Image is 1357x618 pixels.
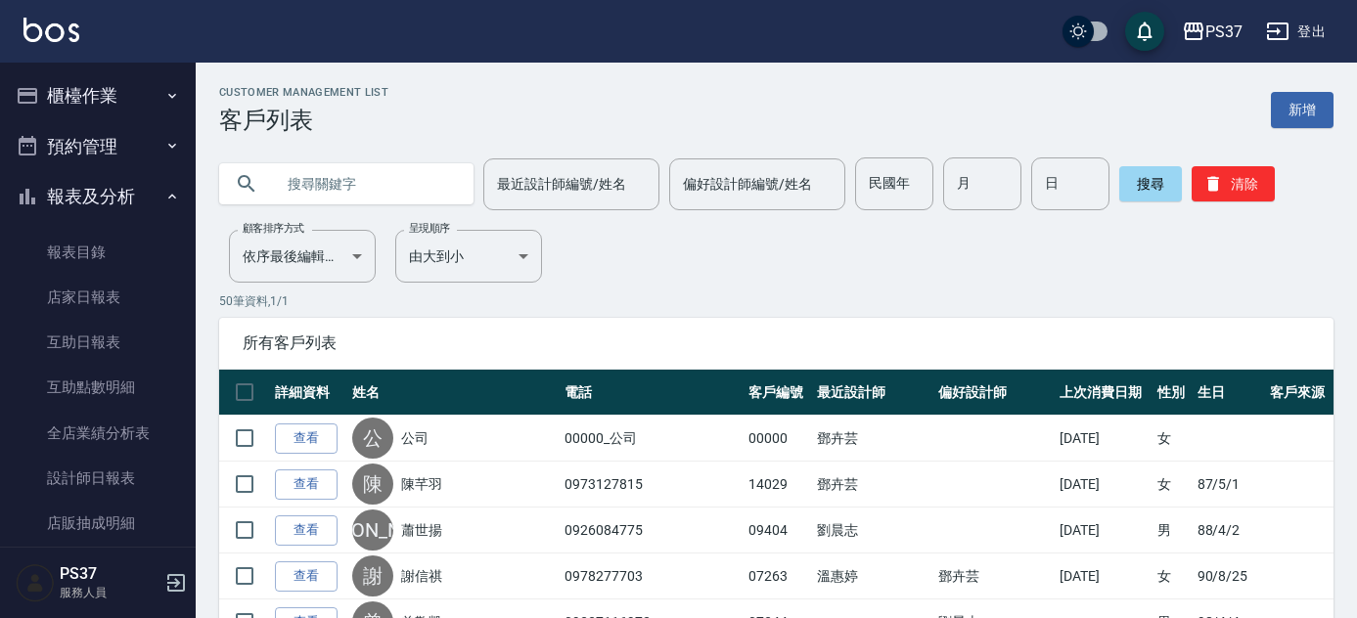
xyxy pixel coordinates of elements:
[8,456,188,501] a: 設計師日報表
[8,546,188,591] a: 費用分析表
[347,370,561,416] th: 姓名
[933,553,1055,599] td: 鄧卉芸
[8,411,188,456] a: 全店業績分析表
[274,157,458,210] input: 搜尋關鍵字
[275,561,338,592] a: 查看
[60,584,159,601] p: 服務人員
[401,566,442,586] a: 謝信祺
[1258,14,1334,50] button: 登出
[1153,370,1192,416] th: 性別
[560,462,744,508] td: 0973127815
[812,462,933,508] td: 鄧卉芸
[243,221,304,236] label: 顧客排序方式
[1119,166,1182,201] button: 搜尋
[1055,508,1153,553] td: [DATE]
[243,333,1310,353] span: 所有客戶列表
[560,370,744,416] th: 電話
[219,292,1334,310] p: 50 筆資料, 1 / 1
[560,553,744,599] td: 0978277703
[352,418,393,459] div: 公
[23,18,79,42] img: Logo
[8,365,188,410] a: 互助點數明細
[8,501,188,546] a: 店販抽成明細
[1153,553,1192,599] td: 女
[744,416,812,462] td: 00000
[812,508,933,553] td: 劉晨志
[1174,12,1250,52] button: PS37
[1193,370,1265,416] th: 生日
[744,508,812,553] td: 09404
[812,416,933,462] td: 鄧卉芸
[744,553,812,599] td: 07263
[1193,462,1265,508] td: 87/5/1
[1055,462,1153,508] td: [DATE]
[1125,12,1164,51] button: save
[401,428,429,448] a: 公司
[744,370,812,416] th: 客戶編號
[1153,508,1192,553] td: 男
[560,416,744,462] td: 00000_公司
[1193,508,1265,553] td: 88/4/2
[275,515,338,546] a: 查看
[401,520,442,540] a: 蕭世揚
[219,86,388,99] h2: Customer Management List
[1055,553,1153,599] td: [DATE]
[560,508,744,553] td: 0926084775
[409,221,450,236] label: 呈現順序
[1153,462,1192,508] td: 女
[812,553,933,599] td: 溫惠婷
[1265,370,1334,416] th: 客戶來源
[812,370,933,416] th: 最近設計師
[270,370,347,416] th: 詳細資料
[352,509,393,551] div: [PERSON_NAME]
[352,463,393,505] div: 陳
[16,563,55,602] img: Person
[352,555,393,596] div: 謝
[744,462,812,508] td: 14029
[1055,416,1153,462] td: [DATE]
[395,230,542,283] div: 由大到小
[219,107,388,134] h3: 客戶列表
[8,70,188,121] button: 櫃檯作業
[229,230,376,283] div: 依序最後編輯時間
[275,423,338,454] a: 查看
[8,121,188,172] button: 預約管理
[275,469,338,500] a: 查看
[1271,92,1334,128] a: 新增
[8,171,188,222] button: 報表及分析
[60,564,159,584] h5: PS37
[1193,553,1265,599] td: 90/8/25
[8,320,188,365] a: 互助日報表
[8,275,188,320] a: 店家日報表
[933,370,1055,416] th: 偏好設計師
[1055,370,1153,416] th: 上次消費日期
[1205,20,1243,44] div: PS37
[401,474,442,494] a: 陳芊羽
[8,230,188,275] a: 報表目錄
[1153,416,1192,462] td: 女
[1192,166,1275,201] button: 清除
